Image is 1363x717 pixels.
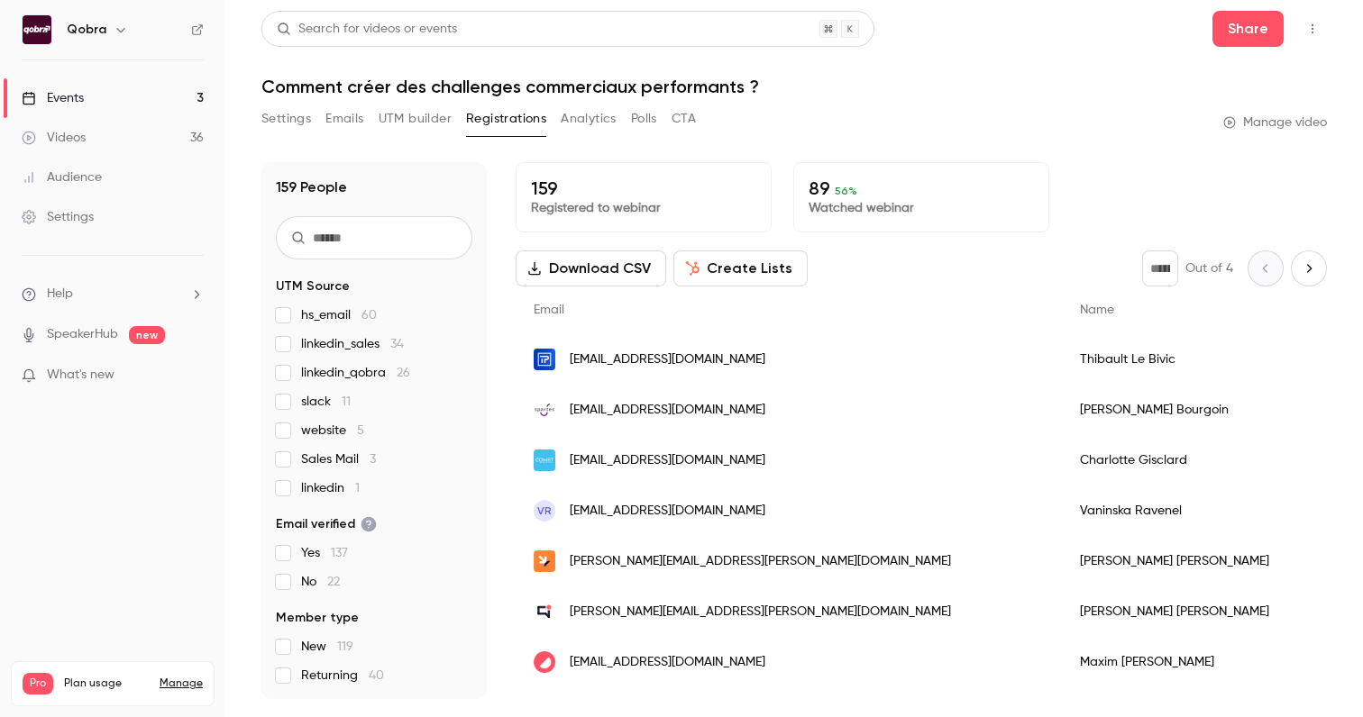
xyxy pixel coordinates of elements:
[516,250,666,286] button: Download CSV
[64,676,149,691] span: Plan usage
[331,547,348,559] span: 137
[534,304,564,316] span: Email
[537,503,552,519] span: VR
[570,350,765,369] span: [EMAIL_ADDRESS][DOMAIN_NAME]
[534,449,555,471] img: comet.team
[276,515,377,533] span: Email verified
[466,104,546,133] button: Registrations
[261,104,311,133] button: Settings
[301,393,351,411] span: slack
[531,199,756,217] p: Registered to webinar
[276,609,359,627] span: Member type
[561,104,617,133] button: Analytics
[301,450,376,468] span: Sales Mail
[22,89,84,107] div: Events
[23,15,51,44] img: Qobra
[370,453,376,466] span: 3
[534,601,555,622] img: talkspirit.com
[337,640,353,653] span: 119
[397,367,410,379] span: 26
[261,76,1327,97] h1: Comment créer des challenges commerciaux performants ?
[67,21,106,39] h6: Qobra
[47,325,118,344] a: SpeakerHub
[301,364,410,382] span: linkedin_qobra
[835,185,857,197] span: 56 %
[301,544,348,562] span: Yes
[570,552,951,571] span: [PERSON_NAME][EMAIL_ADDRESS][PERSON_NAME][DOMAIN_NAME]
[277,20,457,39] div: Search for videos or events
[1212,11,1284,47] button: Share
[22,285,204,304] li: help-dropdown-opener
[355,482,360,495] span: 1
[301,422,364,440] span: website
[570,451,765,470] span: [EMAIL_ADDRESS][DOMAIN_NAME]
[1185,259,1233,277] p: Out of 4
[22,168,102,186] div: Audience
[534,399,555,421] img: spartes.fr
[23,673,53,694] span: Pro
[22,129,86,147] div: Videos
[570,653,765,672] span: [EMAIL_ADDRESS][DOMAIN_NAME]
[570,603,951,622] span: [PERSON_NAME][EMAIL_ADDRESS][PERSON_NAME][DOMAIN_NAME]
[673,250,808,286] button: Create Lists
[160,676,203,691] a: Manage
[129,326,165,344] span: new
[1080,304,1114,316] span: Name
[809,177,1034,199] p: 89
[22,208,94,226] div: Settings
[301,573,340,591] span: No
[342,395,351,408] span: 11
[1291,250,1327,286] button: Next page
[301,306,377,324] span: hs_email
[47,285,73,304] span: Help
[534,550,555,572] img: sami.eco
[369,669,384,682] span: 40
[361,309,377,322] span: 60
[301,335,404,353] span: linkedin_sales
[1223,113,1327,132] a: Manage video
[357,424,364,437] span: 5
[276,277,350,295] span: UTM Source
[534,349,555,370] img: trustpair.com
[276,177,347,198] h1: 159 People
[325,104,363,133] button: Emails
[47,366,114,385] span: What's new
[327,576,340,588] span: 22
[182,368,204,384] iframe: Noticeable Trigger
[672,104,696,133] button: CTA
[570,401,765,420] span: [EMAIL_ADDRESS][DOMAIN_NAME]
[301,479,360,497] span: linkedin
[379,104,452,133] button: UTM builder
[809,199,1034,217] p: Watched webinar
[631,104,657,133] button: Polls
[531,177,756,199] p: 159
[301,638,353,656] span: New
[390,338,404,350] span: 34
[570,502,765,521] span: [EMAIL_ADDRESS][DOMAIN_NAME]
[301,667,384,685] span: Returning
[534,651,555,673] img: getcontrast.io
